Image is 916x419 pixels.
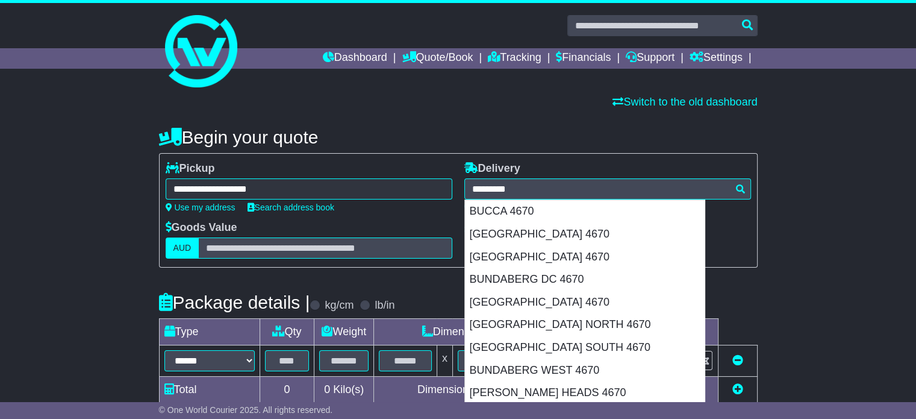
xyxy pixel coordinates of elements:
a: Tracking [488,48,541,69]
div: BUCCA 4670 [465,200,705,223]
typeahead: Please provide city [464,178,751,200]
td: Dimensions in Centimetre(s) [374,377,594,403]
a: Remove this item [732,354,743,367]
h4: Package details | [159,292,310,312]
a: Use my address [166,203,235,212]
label: lb/in [375,299,394,312]
a: Switch to the old dashboard [612,96,757,108]
td: Dimensions (L x W x H) [374,319,594,345]
td: Total [159,377,260,403]
div: [GEOGRAPHIC_DATA] 4670 [465,246,705,269]
td: Kilo(s) [314,377,374,403]
td: Qty [260,319,314,345]
a: Search address book [248,203,334,212]
label: Pickup [166,162,215,175]
div: BUNDABERG DC 4670 [465,268,705,291]
label: Delivery [464,162,520,175]
div: [GEOGRAPHIC_DATA] SOUTH 4670 [465,336,705,359]
div: BUNDABERG WEST 4670 [465,359,705,382]
span: © One World Courier 2025. All rights reserved. [159,405,333,415]
div: [GEOGRAPHIC_DATA] NORTH 4670 [465,313,705,336]
h4: Begin your quote [159,127,758,147]
td: 0 [260,377,314,403]
label: AUD [166,238,199,259]
td: Weight [314,319,374,345]
span: 0 [324,383,330,395]
div: [PERSON_NAME] HEADS 4670 [465,382,705,405]
td: x [437,345,452,377]
label: kg/cm [325,299,354,312]
a: Add new item [732,383,743,395]
a: Dashboard [323,48,387,69]
a: Financials [556,48,611,69]
div: [GEOGRAPHIC_DATA] 4670 [465,291,705,314]
td: Type [159,319,260,345]
div: [GEOGRAPHIC_DATA] 4670 [465,223,705,246]
a: Settings [690,48,743,69]
a: Quote/Book [402,48,473,69]
label: Goods Value [166,221,237,235]
a: Support [626,48,675,69]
